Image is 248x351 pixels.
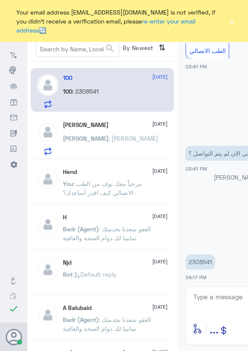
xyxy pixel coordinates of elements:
[63,259,71,266] h5: Njd
[37,121,59,143] img: defaultAdmin.png
[16,18,195,34] a: re-enter your email address
[37,259,59,280] img: defaultAdmin.png
[63,316,99,323] span: Badr (Agent)
[152,167,168,175] span: [DATE]
[152,120,168,128] span: [DATE]
[186,166,207,171] span: 03:41 PM
[37,304,59,326] img: defaultAdmin.png
[229,17,235,25] button: ×
[63,316,151,332] span: : العفو سعدنا بخدمتك تمانينا لك دوام الصحة والعافية
[63,180,73,187] span: You
[63,168,77,176] h5: Hend
[63,88,72,95] span: 100
[189,47,226,54] span: الطب الاتصالي
[152,303,168,311] span: [DATE]
[6,329,22,345] button: Avatar
[63,225,151,242] span: : العفو سعدنا بخدمتك تمانينا لك دوام الصحة والعافية
[152,212,168,220] span: [DATE]
[63,180,142,196] span: : مرحباً معك نوف من الطب الاتصالي كيف اقدر أساعدك؟
[105,43,115,53] span: search
[36,41,119,56] input: Search by Name, Local etc…
[16,8,226,35] span: Your email address [EMAIL_ADDRESS][DOMAIN_NAME] is not verified, if you didn't receive a verifica...
[210,321,218,336] span: ...
[63,214,67,221] h5: H
[152,258,168,265] span: [DATE]
[109,135,158,142] span: : [PERSON_NAME]
[37,214,59,235] img: defaultAdmin.png
[63,135,109,142] span: [PERSON_NAME]
[37,168,59,190] img: defaultAdmin.png
[186,64,207,69] span: 03:41 PM
[119,41,155,58] span: By Newest
[186,274,207,280] span: 04:17 PM
[63,74,72,82] h5: 100
[152,73,168,81] span: [DATE]
[186,254,215,269] p: 11/9/2025, 4:17 PM
[63,121,109,129] h5: Anas
[72,88,99,95] span: : 2308541
[63,271,73,278] span: Bot
[37,74,59,96] img: defaultAdmin.png
[159,41,165,55] i: ⇅
[9,304,19,314] i: check
[105,41,115,56] button: search
[63,225,99,233] span: Badr (Agent)
[63,304,92,312] h5: A Balubaid
[210,319,218,338] button: ...
[73,271,117,278] span: : Default reply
